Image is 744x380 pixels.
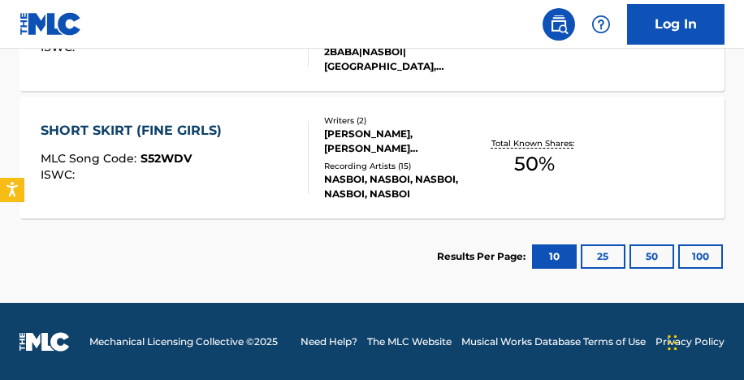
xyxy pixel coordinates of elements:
[41,151,141,166] span: MLC Song Code :
[437,249,530,264] p: Results Per Page:
[41,121,230,140] div: SHORT SKIRT (FINE GIRLS)
[629,244,674,269] button: 50
[301,335,357,349] a: Need Help?
[668,318,677,367] div: Drag
[585,8,617,41] div: Help
[627,4,725,45] a: Log In
[678,244,723,269] button: 100
[324,114,476,127] div: Writers ( 2 )
[89,335,278,349] span: Mechanical Licensing Collective © 2025
[324,127,476,156] div: [PERSON_NAME], [PERSON_NAME] [PERSON_NAME]
[549,15,569,34] img: search
[324,45,476,74] div: 2BABA|NASBOI|[GEOGRAPHIC_DATA], 2BABA|[GEOGRAPHIC_DATA]|[GEOGRAPHIC_DATA], [GEOGRAPHIC_DATA],2BAB...
[324,172,476,201] div: NASBOI, NASBOI, NASBOI, NASBOI, NASBOI
[19,97,725,218] a: SHORT SKIRT (FINE GIRLS)MLC Song Code:S52WDVISWC:Writers (2)[PERSON_NAME], [PERSON_NAME] [PERSON_...
[141,151,192,166] span: S52WDV
[543,8,575,41] a: Public Search
[491,137,578,149] p: Total Known Shares:
[514,149,555,179] span: 50 %
[41,167,79,182] span: ISWC :
[367,335,452,349] a: The MLC Website
[532,244,577,269] button: 10
[655,335,725,349] a: Privacy Policy
[663,302,744,380] iframe: Chat Widget
[591,15,611,34] img: help
[324,160,476,172] div: Recording Artists ( 15 )
[19,332,70,352] img: logo
[581,244,625,269] button: 25
[461,335,646,349] a: Musical Works Database Terms of Use
[19,12,82,36] img: MLC Logo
